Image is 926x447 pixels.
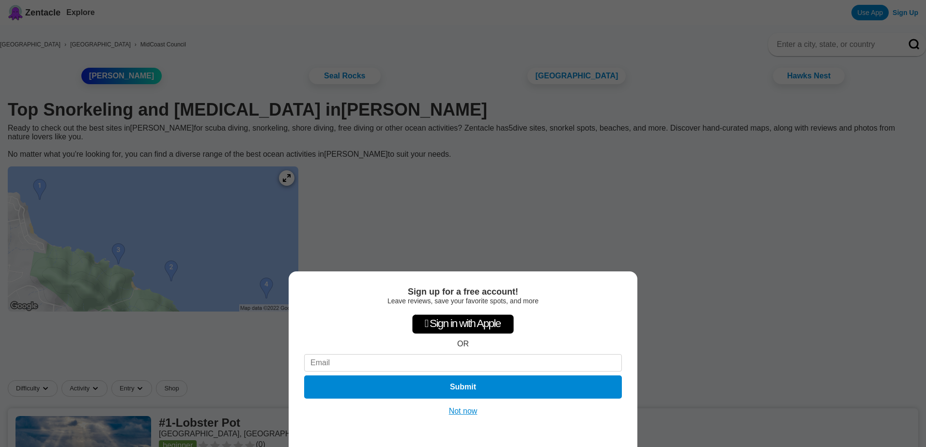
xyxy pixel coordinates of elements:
[446,406,480,416] button: Not now
[304,354,622,372] input: Email
[304,287,622,297] div: Sign up for a free account!
[412,314,514,334] div: Sign in with Apple
[304,297,622,305] div: Leave reviews, save your favorite spots, and more
[457,340,469,348] div: OR
[304,375,622,399] button: Submit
